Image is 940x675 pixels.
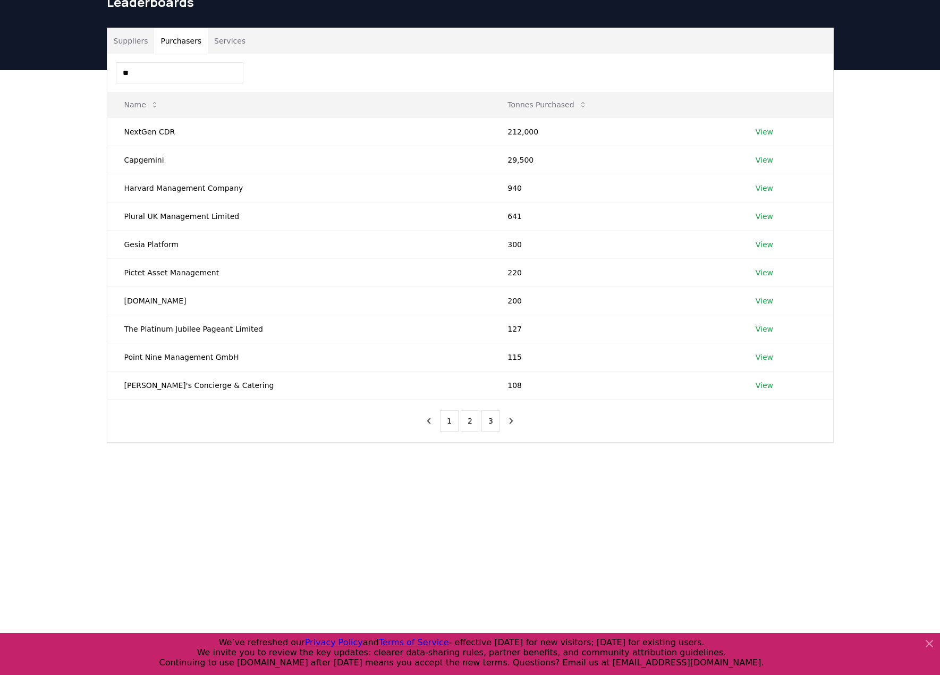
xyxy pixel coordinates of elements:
td: 200 [490,286,739,315]
td: Capgemini [107,146,491,174]
td: 29,500 [490,146,739,174]
button: Services [208,28,252,54]
button: Suppliers [107,28,155,54]
td: 127 [490,315,739,343]
td: 108 [490,371,739,399]
button: 3 [481,410,500,432]
td: [DOMAIN_NAME] [107,286,491,315]
a: View [756,211,773,222]
button: 1 [440,410,459,432]
a: View [756,324,773,334]
a: View [756,296,773,306]
a: View [756,183,773,193]
td: Harvard Management Company [107,174,491,202]
button: 2 [461,410,479,432]
td: 220 [490,258,739,286]
a: View [756,155,773,165]
a: View [756,380,773,391]
td: 300 [490,230,739,258]
td: 641 [490,202,739,230]
td: Gesia Platform [107,230,491,258]
td: 940 [490,174,739,202]
a: View [756,126,773,137]
button: Tonnes Purchased [499,94,595,115]
td: Point Nine Management GmbH [107,343,491,371]
button: Purchasers [154,28,208,54]
td: 115 [490,343,739,371]
td: Pictet Asset Management [107,258,491,286]
td: Plural UK Management Limited [107,202,491,230]
td: The Platinum Jubilee Pageant Limited [107,315,491,343]
td: [PERSON_NAME]'s Concierge & Catering [107,371,491,399]
td: 212,000 [490,117,739,146]
a: View [756,239,773,250]
td: NextGen CDR [107,117,491,146]
button: previous page [420,410,438,432]
button: next page [502,410,520,432]
a: View [756,352,773,362]
button: Name [116,94,167,115]
a: View [756,267,773,278]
